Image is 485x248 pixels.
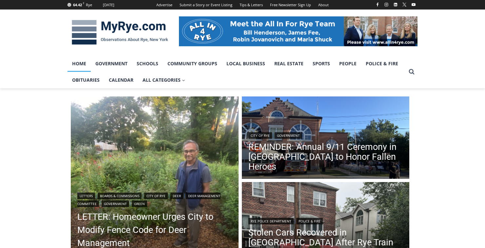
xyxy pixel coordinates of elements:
div: | [248,217,403,224]
a: Instagram [382,1,390,9]
img: MyRye.com [68,15,172,50]
a: Linkedin [392,1,399,9]
a: YouTube [410,1,417,9]
div: [DATE] [103,2,114,8]
a: City of Rye [144,193,168,199]
a: Read More REMINDER: Annual 9/11 Ceremony in Rye to Honor Fallen Heroes [242,96,410,180]
a: Home [68,55,91,72]
a: Obituaries [68,72,104,88]
div: | | | | | | [77,191,232,207]
span: All Categories [143,76,185,84]
a: Boards & Commissions [98,193,142,199]
a: Sports [308,55,335,72]
a: Rye Police Department [248,218,294,224]
a: Schools [132,55,163,72]
a: X [400,1,408,9]
a: Letters [77,193,95,199]
a: Green [132,200,147,207]
a: Government [91,55,132,72]
div: | [248,131,403,139]
button: View Search Form [406,66,417,78]
a: Police & Fire [361,55,403,72]
a: Police & Fire [296,218,323,224]
a: All Categories [138,72,190,88]
a: People [335,55,361,72]
a: Government [102,200,129,207]
a: Calendar [104,72,138,88]
a: Community Groups [163,55,222,72]
a: Deer [170,193,183,199]
span: F [83,1,84,5]
span: 64.42 [73,2,82,7]
a: Government [275,132,302,139]
a: Local Business [222,55,270,72]
div: Rye [86,2,92,8]
nav: Primary Navigation [68,55,406,89]
img: All in for Rye [179,16,417,46]
a: City of Rye [248,132,272,139]
img: (PHOTO: The City of Rye 9-11 ceremony on Wednesday, September 11, 2024. It was the 23rd anniversa... [242,96,410,180]
a: REMINDER: Annual 9/11 Ceremony in [GEOGRAPHIC_DATA] to Honor Fallen Heroes [248,142,403,172]
a: Real Estate [270,55,308,72]
a: Facebook [374,1,381,9]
